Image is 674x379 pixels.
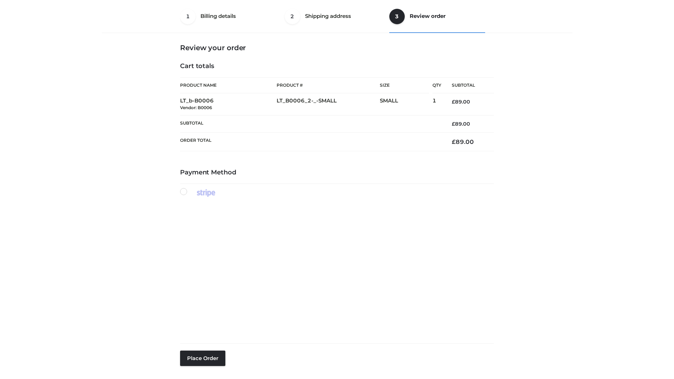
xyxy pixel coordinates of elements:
[180,133,441,151] th: Order Total
[180,169,494,177] h4: Payment Method
[180,115,441,132] th: Subtotal
[380,78,429,93] th: Size
[432,93,441,115] td: 1
[180,77,277,93] th: Product Name
[432,77,441,93] th: Qty
[277,93,380,115] td: LT_B0006_2-_-SMALL
[180,105,212,110] small: Vendor: B0006
[452,99,470,105] bdi: 89.00
[180,62,494,70] h4: Cart totals
[277,77,380,93] th: Product #
[179,204,493,331] iframe: Secure payment input frame
[380,93,432,115] td: SMALL
[452,99,455,105] span: £
[441,78,494,93] th: Subtotal
[452,138,474,145] bdi: 89.00
[180,44,494,52] h3: Review your order
[452,121,470,127] bdi: 89.00
[452,121,455,127] span: £
[180,351,225,366] button: Place order
[180,93,277,115] td: LT_b-B0006
[452,138,456,145] span: £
